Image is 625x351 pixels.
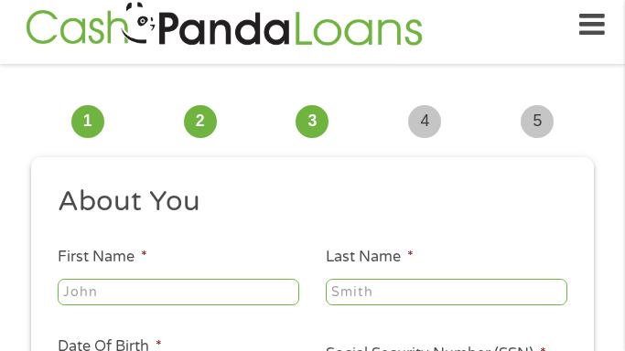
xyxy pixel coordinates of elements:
[408,105,441,138] span: 4
[58,184,555,220] h2: About You
[58,248,147,267] label: First Name
[58,279,299,306] input: John
[326,279,567,306] input: Smith
[326,248,414,267] label: Last Name
[184,105,217,138] span: 2
[71,105,104,138] span: 1
[521,105,554,138] span: 5
[296,105,329,138] span: 3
